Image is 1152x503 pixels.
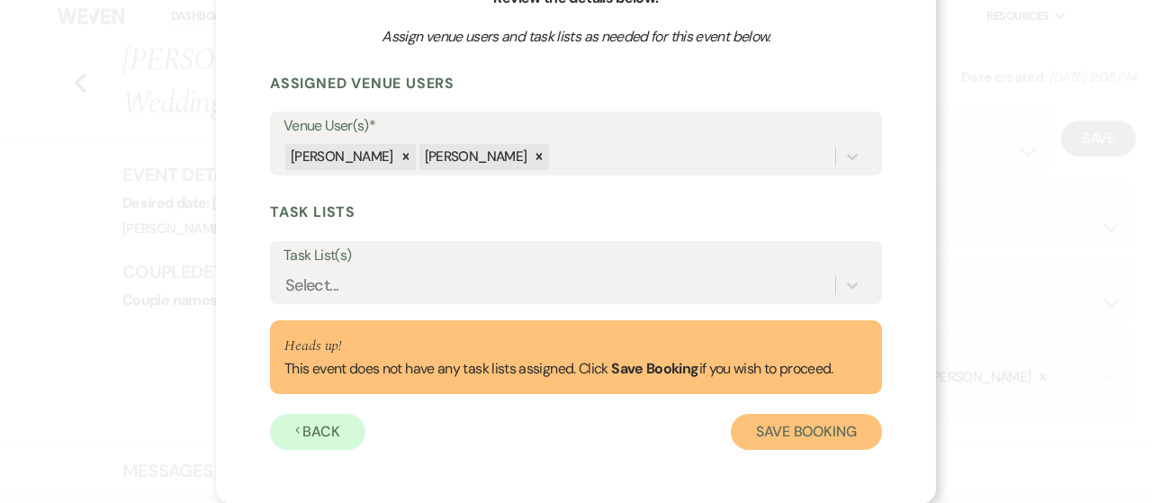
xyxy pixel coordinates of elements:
[285,144,396,170] div: [PERSON_NAME]
[283,113,868,139] label: Venue User(s)*
[270,74,882,94] h3: Assigned Venue Users
[731,414,882,450] button: Save Booking
[270,414,365,450] button: Back
[270,202,882,222] h3: Task Lists
[284,335,833,380] div: This event does not have any task lists assigned. Click if you wish to proceed.
[331,27,821,47] h3: Assign venue users and task lists as needed for this event below.
[285,274,338,298] div: Select...
[419,144,530,170] div: [PERSON_NAME]
[283,243,868,269] label: Task List(s)
[284,335,833,358] p: Heads up!
[611,359,698,378] b: Save Booking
